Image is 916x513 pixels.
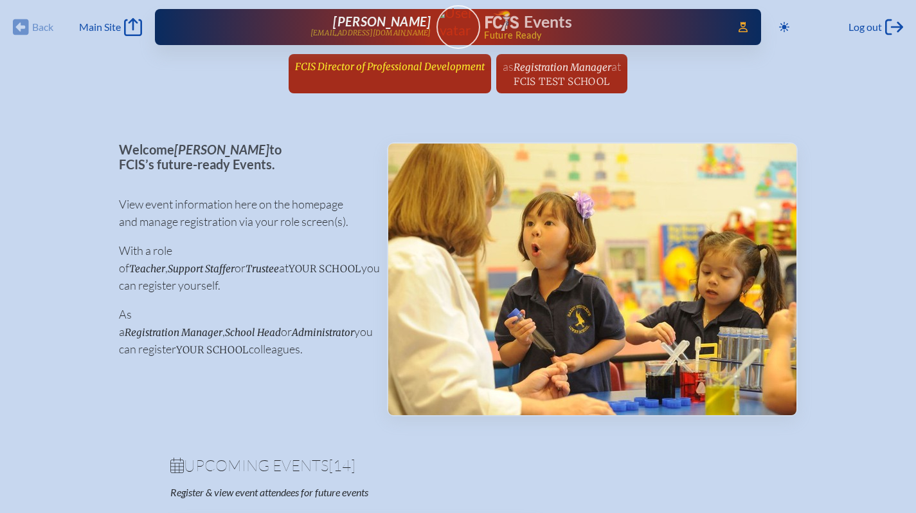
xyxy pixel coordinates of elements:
[436,5,480,49] a: User Avatar
[388,144,796,415] img: Events
[174,142,269,157] span: [PERSON_NAME]
[514,75,609,88] span: FCIS Test School
[170,458,746,473] h1: Upcoming Events
[295,61,485,73] span: FCIS Director of Professional Development
[290,54,490,79] a: FCIS Director of Professional Development
[310,29,431,37] p: [EMAIL_ADDRESS][DOMAIN_NAME]
[503,59,514,73] span: as
[611,59,621,73] span: at
[225,326,281,339] span: School Head
[119,242,366,294] p: With a role of , or at you can register yourself.
[514,61,611,73] span: Registration Manager
[333,14,431,29] span: [PERSON_NAME]
[328,456,355,475] span: [14]
[168,263,235,275] span: Support Staffer
[196,14,431,40] a: [PERSON_NAME][EMAIL_ADDRESS][DOMAIN_NAME]
[498,54,626,93] a: asRegistration ManageratFCIS Test School
[849,21,882,33] span: Log out
[289,263,361,275] span: your school
[79,18,142,36] a: Main Site
[176,344,249,356] span: your school
[125,326,222,339] span: Registration Manager
[292,326,354,339] span: Administrator
[246,263,279,275] span: Trustee
[484,31,720,40] span: Future Ready
[119,196,366,230] p: View event information here on the homepage and manage registration via your role screen(s).
[79,21,121,33] span: Main Site
[170,486,510,499] p: Register & view event attendees for future events
[119,142,366,171] p: Welcome to FCIS’s future-ready Events.
[431,5,485,39] img: User Avatar
[119,306,366,358] p: As a , or you can register colleagues.
[129,263,165,275] span: Teacher
[485,10,721,40] div: FCIS Events — Future ready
